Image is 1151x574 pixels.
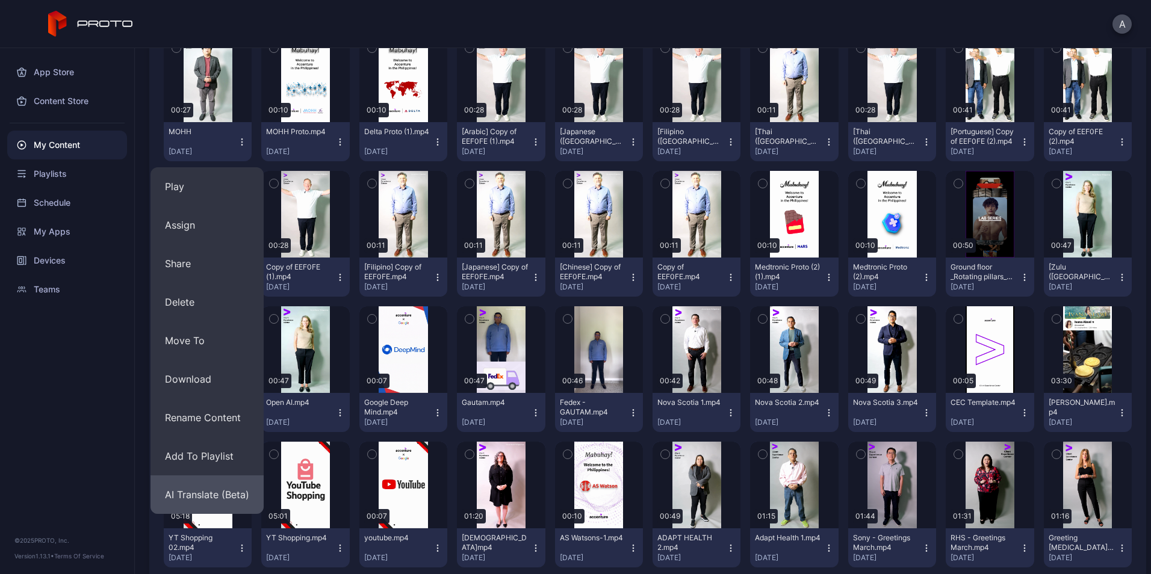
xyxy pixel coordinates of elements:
[261,528,349,567] button: YT Shopping.mp4[DATE]
[653,122,740,161] button: [Filipino ([GEOGRAPHIC_DATA])] Copy of EEF0FE (1).mp4[DATE]
[657,282,726,292] div: [DATE]
[853,553,922,563] div: [DATE]
[169,127,235,137] div: MOHH
[169,147,237,156] div: [DATE]
[951,262,1017,282] div: Ground floor _Rotating pillars_ center screen.mp4
[54,552,104,560] a: Terms Of Service
[755,262,821,282] div: Medtronic Proto (2) (1).mp4
[150,244,264,283] button: Share
[150,283,264,321] button: Delete
[951,147,1019,156] div: [DATE]
[359,122,447,161] button: Delta Proto (1).mp4[DATE]
[457,258,545,297] button: [Japanese] Copy of EEF0FE.mp4[DATE]
[266,127,332,137] div: MOHH Proto.mp4
[653,393,740,432] button: Nova Scotia 1.mp4[DATE]
[560,147,628,156] div: [DATE]
[7,131,127,159] a: My Content
[755,418,824,427] div: [DATE]
[7,159,127,188] a: Playlists
[657,418,726,427] div: [DATE]
[7,188,127,217] div: Schedule
[951,533,1017,552] div: RHS - Greetings March.mp4
[653,528,740,567] button: ADAPT HEALTH 2.mp4[DATE]
[266,147,335,156] div: [DATE]
[169,553,237,563] div: [DATE]
[359,258,447,297] button: [Filipino] Copy of EEF0FE.mp4[DATE]
[1049,262,1115,282] div: [Zulu (South Africa)] Open AI.mp4
[150,398,264,437] button: Rename Content
[457,122,545,161] button: [Arabic] Copy of EEF0FE (1).mp4[DATE]
[560,398,626,417] div: Fedex - GAUTAM.mp4
[266,282,335,292] div: [DATE]
[457,393,545,432] button: Gautam.mp4[DATE]
[1044,528,1132,567] button: Greeting [MEDICAL_DATA] - [PERSON_NAME].mp4[DATE]
[261,258,349,297] button: Copy of EEF0FE (1).mp4[DATE]
[755,533,821,543] div: Adapt Health 1.mp4
[266,553,335,563] div: [DATE]
[560,553,628,563] div: [DATE]
[750,528,838,567] button: Adapt Health 1.mp4[DATE]
[7,87,127,116] a: Content Store
[853,147,922,156] div: [DATE]
[7,275,127,304] a: Teams
[1112,14,1132,34] button: A
[457,528,545,567] button: [DEMOGRAPHIC_DATA]mp4[DATE]
[462,418,530,427] div: [DATE]
[560,262,626,282] div: [Chinese] Copy of EEF0FE.mp4
[1049,418,1117,427] div: [DATE]
[462,553,530,563] div: [DATE]
[848,393,936,432] button: Nova Scotia 3.mp4[DATE]
[1044,393,1132,432] button: [PERSON_NAME].mp4[DATE]
[1049,398,1115,417] div: Ivana.mp4
[462,533,528,552] div: Adventist.mp4
[755,553,824,563] div: [DATE]
[755,282,824,292] div: [DATE]
[150,206,264,244] button: Assign
[755,127,821,146] div: [Thai (Thailand)] Copy of EEF0FE.mp4
[169,533,235,552] div: YT Shopping 02.mp4
[560,418,628,427] div: [DATE]
[657,398,724,407] div: Nova Scotia 1.mp4
[657,262,724,282] div: Copy of EEF0FE.mp4
[1049,282,1117,292] div: [DATE]
[150,360,264,398] button: Download
[951,398,1017,407] div: CEC Template.mp4
[462,262,528,282] div: [Japanese] Copy of EEF0FE.mp4
[946,393,1034,432] button: CEC Template.mp4[DATE]
[14,552,54,560] span: Version 1.13.1 •
[462,282,530,292] div: [DATE]
[853,533,919,552] div: Sony - Greetings March.mp4
[755,398,821,407] div: Nova Scotia 2.mp4
[946,122,1034,161] button: [Portuguese] Copy of EEF0FE (2).mp4[DATE]
[364,262,430,282] div: [Filipino] Copy of EEF0FE.mp4
[462,127,528,146] div: [Arabic] Copy of EEF0FE (1).mp4
[946,258,1034,297] button: Ground floor _Rotating pillars_ center screen.mp4[DATE]
[750,122,838,161] button: [Thai ([GEOGRAPHIC_DATA])] Copy of EEF0FE.mp4[DATE]
[364,282,433,292] div: [DATE]
[848,122,936,161] button: [Thai ([GEOGRAPHIC_DATA])] Copy of EEF0FE (1).mp4[DATE]
[853,398,919,407] div: Nova Scotia 3.mp4
[14,535,120,545] div: © 2025 PROTO, Inc.
[1049,553,1117,563] div: [DATE]
[364,418,433,427] div: [DATE]
[364,553,433,563] div: [DATE]
[657,533,724,552] div: ADAPT HEALTH 2.mp4
[150,321,264,360] button: Move To
[7,246,127,275] a: Devices
[7,217,127,246] div: My Apps
[364,127,430,137] div: Delta Proto (1).mp4
[555,528,643,567] button: AS Watsons-1.mp4[DATE]
[1044,258,1132,297] button: [Zulu ([GEOGRAPHIC_DATA])] Open AI.mp4[DATE]
[560,127,626,146] div: [Japanese (Japan)] Copy of EEF0FE (1).mp4
[150,475,264,514] button: AI Translate (Beta)
[266,418,335,427] div: [DATE]
[750,258,838,297] button: Medtronic Proto (2) (1).mp4[DATE]
[951,127,1017,146] div: [Portuguese] Copy of EEF0FE (2).mp4
[462,398,528,407] div: Gautam.mp4
[853,418,922,427] div: [DATE]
